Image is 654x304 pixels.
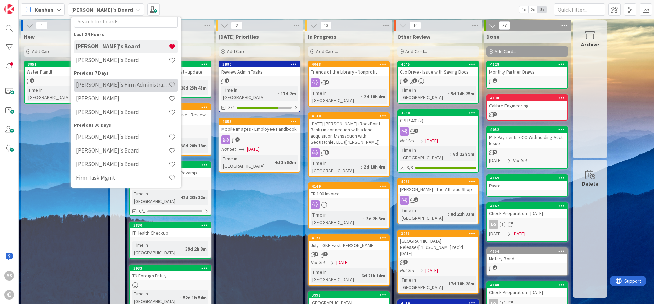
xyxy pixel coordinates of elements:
div: Clio Drive - Issue with Saving Docs [398,67,478,76]
span: 1 [323,252,328,256]
span: 0/1 [139,208,145,215]
div: 42d 23h 12m [179,194,208,201]
a: 4048Friends of the Library - NonprofitTime in [GEOGRAPHIC_DATA]:2d 18h 4m [308,61,390,107]
span: Add Card... [32,48,54,54]
span: 1x [519,6,528,13]
span: 3/3 [407,164,413,171]
span: [DATE] [489,230,502,237]
a: 4149ER 100 InvoiceTime in [GEOGRAPHIC_DATA]:3d 2h 3m [308,182,390,229]
div: BS [489,220,498,229]
span: 37 [499,21,510,30]
span: 1 [493,78,497,83]
div: 4121July - GKH East [PERSON_NAME] [309,235,389,250]
div: 4148 [490,283,567,287]
div: Time in [GEOGRAPHIC_DATA] [400,86,448,101]
span: Add Card... [316,48,338,54]
div: BS [4,271,14,281]
a: 3990Review Admin TasksTime in [GEOGRAPHIC_DATA]:17d 2m3/4 [219,61,300,112]
h4: [PERSON_NAME]'s Board [76,147,169,154]
div: 3830 [130,222,211,228]
div: Time in [GEOGRAPHIC_DATA] [311,211,363,226]
div: 4061 [401,179,478,184]
span: 3x [538,6,547,13]
b: [PERSON_NAME]'s Board [71,6,133,13]
div: Previous 7 Days [74,69,178,77]
span: 3 [414,197,418,202]
h4: [PERSON_NAME]'s Board [76,109,169,115]
span: : [448,210,449,218]
a: 4061[PERSON_NAME] - The Athletic ShopTime in [GEOGRAPHIC_DATA]:8d 22h 33m [397,178,479,224]
div: Monthly Partner Draws [487,67,567,76]
span: 9 [30,78,34,83]
div: IT Health Checkup [130,228,211,237]
span: Add Card... [405,48,427,54]
div: 39d 2h 8m [184,245,208,253]
div: 4048 [312,62,389,67]
h4: [PERSON_NAME]'s Board [76,43,169,50]
a: 4154Notary Bond [486,247,568,276]
div: [GEOGRAPHIC_DATA] Release/[PERSON_NAME] rec'd [DATE] [398,237,478,258]
div: 4048 [309,61,389,67]
span: [DATE] [336,259,349,266]
div: BS [487,220,567,229]
h4: Firm Task Mgmt [76,174,169,181]
span: : [183,245,184,253]
div: 3830 [133,223,211,228]
div: 4045 [401,62,478,67]
span: 1 [225,78,229,83]
div: 4061[PERSON_NAME] - The Athletic Shop [398,179,478,194]
span: Add Card... [495,48,516,54]
div: 3991 [312,293,389,298]
span: : [450,150,451,158]
div: Time in [GEOGRAPHIC_DATA] [311,268,359,283]
div: 4045Clio Drive - Issue with Saving Docs [398,61,478,76]
a: 4045Clio Drive - Issue with Saving DocsTime in [GEOGRAPHIC_DATA]:5d 14h 25m [397,61,479,104]
i: Not Set [221,146,236,152]
div: 4045 [398,61,478,67]
h4: [PERSON_NAME]'s Board [76,161,169,167]
span: 9 [493,150,497,154]
span: 2 [231,21,243,30]
div: Time in [GEOGRAPHIC_DATA] [27,86,72,101]
div: 4130 [309,113,389,119]
div: 3d 2h 3m [364,215,387,222]
h4: [PERSON_NAME]'s Board [76,133,169,140]
div: 4130[DATE] [PERSON_NAME] (RockPoint Bank) in connection with a land acquisition transaction with ... [309,113,389,146]
div: 4061 [398,179,478,185]
div: ER 100 Invoice [309,189,389,198]
div: Time in [GEOGRAPHIC_DATA] [311,89,361,104]
div: 4167 [490,204,567,208]
span: : [272,159,273,166]
div: 4053 [219,118,300,125]
span: 4 [403,78,408,83]
div: 8d 22h 33m [449,210,476,218]
div: 4167 [487,203,567,209]
i: Not Set [400,267,415,273]
div: TN Foreign Entity [130,271,211,280]
div: 4149ER 100 Invoice [309,183,389,198]
span: : [359,272,360,279]
div: Water Plant!! [25,67,105,76]
div: 4149 [309,183,389,189]
div: July - GKH East [PERSON_NAME] [309,241,389,250]
div: 4169 [490,176,567,180]
a: 4138Calibre Engineering [486,94,568,121]
span: Today's Priorities [219,33,259,40]
div: Previous 30 Days [74,122,178,129]
a: 3930CPLR 401(k)Not Set[DATE]Time in [GEOGRAPHIC_DATA]:8d 22h 9m3/3 [397,109,479,173]
span: 4 [235,137,240,142]
div: 3933 [130,265,211,271]
div: 3990 [222,62,300,67]
span: Add Card... [227,48,249,54]
span: Support [14,1,31,9]
div: 4d 1h 52m [273,159,298,166]
input: Search for boards... [74,15,178,28]
div: Check Preparation - [DATE] [487,209,567,218]
h4: [PERSON_NAME]'s Board [76,57,169,63]
div: Time in [GEOGRAPHIC_DATA] [400,207,448,222]
span: 10 [409,21,421,30]
div: 2d 18h 4m [362,93,387,100]
div: 4052PTE Payments / CO Withholding Acct Issue [487,127,567,148]
div: [DATE] [PERSON_NAME] (RockPoint Bank) in connection with a land acquisition transaction with Sequ... [309,119,389,146]
div: 3981 [401,231,478,236]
